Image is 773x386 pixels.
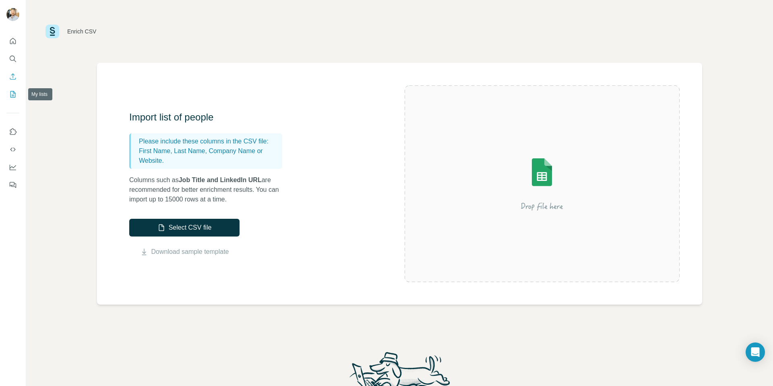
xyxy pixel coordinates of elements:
img: Avatar [6,8,19,21]
div: Enrich CSV [67,27,96,35]
p: Columns such as are recommended for better enrichment results. You can import up to 15000 rows at... [129,175,290,204]
div: Open Intercom Messenger [746,342,765,362]
button: My lists [6,87,19,102]
button: Enrich CSV [6,69,19,84]
a: Download sample template [151,247,229,257]
span: Job Title and LinkedIn URL [179,176,262,183]
button: Use Surfe on LinkedIn [6,125,19,139]
button: Download sample template [129,247,240,257]
p: Please include these columns in the CSV file: [139,137,279,146]
button: Quick start [6,34,19,48]
button: Use Surfe API [6,142,19,157]
p: First Name, Last Name, Company Name or Website. [139,146,279,166]
img: Surfe Logo [45,25,59,38]
button: Feedback [6,178,19,192]
button: Dashboard [6,160,19,174]
button: Select CSV file [129,219,240,237]
button: Search [6,52,19,66]
img: Surfe Illustration - Drop file here or select below [469,135,614,232]
h3: Import list of people [129,111,290,124]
